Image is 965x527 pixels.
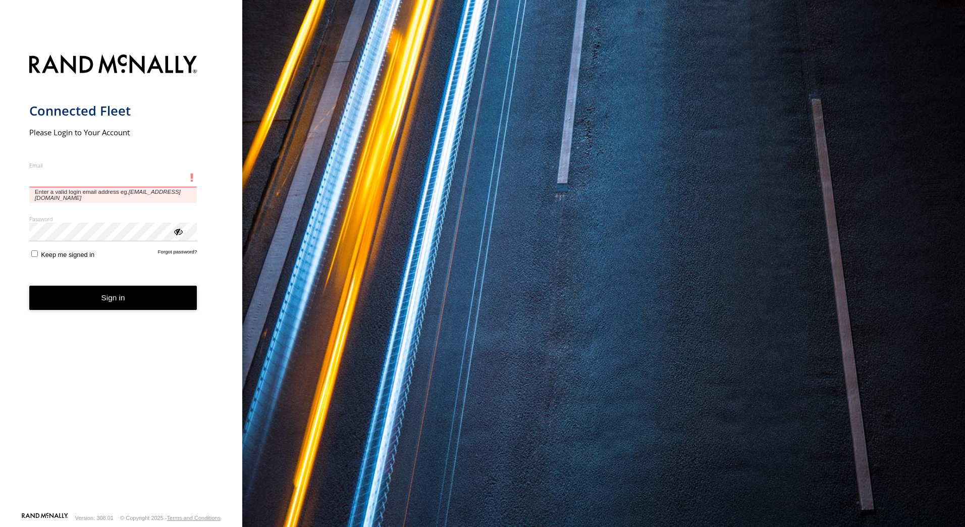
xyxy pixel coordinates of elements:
h1: Connected Fleet [29,102,197,119]
em: [EMAIL_ADDRESS][DOMAIN_NAME] [35,189,181,201]
div: © Copyright 2025 - [120,515,221,521]
span: Keep me signed in [41,251,94,258]
a: Terms and Conditions [167,515,221,521]
h2: Please Login to Your Account [29,127,197,137]
img: Rand McNally [29,52,197,78]
div: ViewPassword [173,226,183,236]
input: Keep me signed in [31,250,38,257]
a: Forgot password? [158,249,197,258]
div: Version: 308.01 [75,515,114,521]
label: Email [29,162,197,169]
a: Visit our Website [22,513,68,523]
span: Enter a valid login email address eg. [29,187,197,203]
label: Password [29,215,197,223]
button: Sign in [29,286,197,310]
form: main [29,48,213,512]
